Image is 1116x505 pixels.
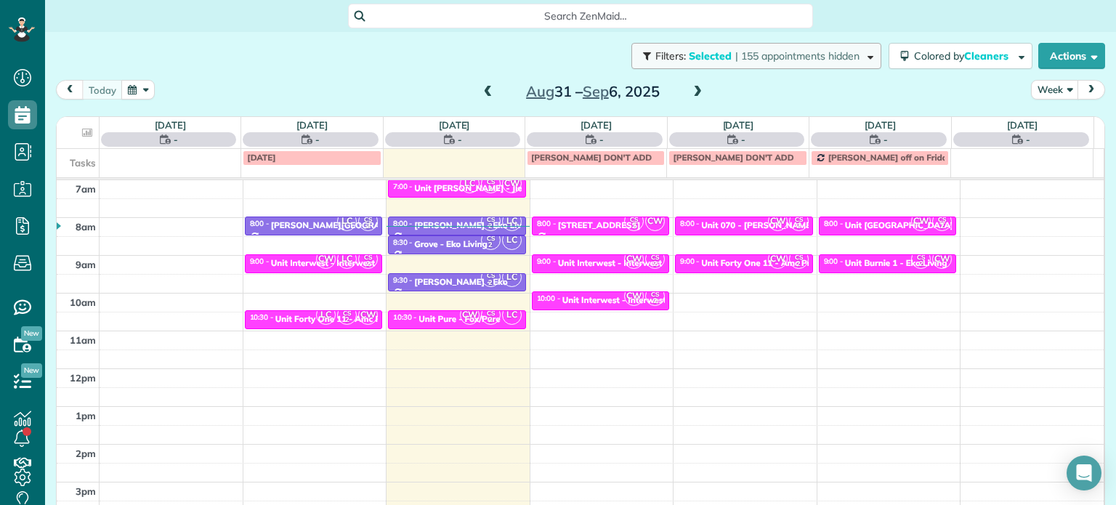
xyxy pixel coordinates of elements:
span: | 155 appointments hidden [735,49,860,62]
span: New [21,326,42,341]
span: [DATE] [247,152,275,163]
small: 2 [359,257,377,271]
span: 11am [70,334,96,346]
div: Unit [PERSON_NAME] - Jle [414,183,522,193]
span: - [741,132,745,147]
div: Unit Forty One 11 - Amc Property Management [701,258,892,268]
button: Colored byCleaners [889,43,1032,69]
h2: 31 – 6, 2025 [502,84,684,100]
span: 9am [76,259,96,270]
small: 2 [912,257,930,271]
div: [STREET_ADDRESS] [558,220,641,230]
div: Unit [GEOGRAPHIC_DATA] - Capital Property [845,220,1029,230]
span: 8am [76,221,96,233]
small: 2 [646,257,664,271]
a: [DATE] [723,119,754,131]
small: 2 [482,276,500,290]
div: Open Intercom Messenger [1067,456,1101,490]
span: - [174,132,178,147]
span: [PERSON_NAME] off on Fridays [828,152,956,163]
div: [PERSON_NAME] - Eko [414,277,507,287]
a: Filters: Selected | 155 appointments hidden [624,43,881,69]
span: CW [358,305,378,325]
div: Unit Burnie 1 - Eko Living [845,258,947,268]
span: Colored by [914,49,1014,62]
span: [PERSON_NAME] DON'T ADD [531,152,652,163]
div: [PERSON_NAME][GEOGRAPHIC_DATA] - TMG [271,220,458,230]
span: CW [932,249,952,269]
span: Aug [526,82,554,100]
div: [PERSON_NAME] - Eko Living [414,220,534,230]
a: [DATE] [1007,119,1038,131]
span: Selected [689,49,732,62]
small: 2 [790,219,808,233]
a: [DATE] [865,119,896,131]
span: CW [460,305,480,325]
button: today [82,80,123,100]
span: 10am [70,296,96,308]
span: - [883,132,888,147]
span: LC [502,211,522,231]
span: 12pm [70,372,96,384]
div: Unit Pure - Fox/Pure [418,314,500,324]
div: Unit Interwest - Interwest Properties [271,258,419,268]
span: 3pm [76,485,96,497]
small: 2 [482,238,500,252]
a: [DATE] [581,119,612,131]
span: New [21,363,42,378]
span: LC [502,230,522,250]
small: 2 [338,313,356,327]
span: LC [337,249,357,269]
span: 7am [76,183,96,195]
small: 2 [482,219,500,233]
span: 2pm [76,448,96,459]
span: LC [460,174,480,193]
span: CW [624,249,644,269]
span: - [315,132,320,147]
span: Filters: [655,49,686,62]
small: 2 [625,219,643,233]
button: next [1077,80,1105,100]
small: 2 [933,219,951,233]
span: Sep [583,82,609,100]
small: 2 [482,313,500,327]
span: [PERSON_NAME] DON'T ADD [673,152,793,163]
a: [DATE] [155,119,186,131]
button: prev [56,80,84,100]
div: Unit 070 - [PERSON_NAME] - Capital [701,220,852,230]
span: - [1026,132,1030,147]
small: 2 [359,219,377,233]
span: CW [316,249,336,269]
span: CW [911,211,931,231]
span: LC [502,305,522,325]
span: - [599,132,604,147]
span: CW [768,249,788,269]
span: LC [337,211,357,231]
span: 1pm [76,410,96,421]
div: Grove - Eko Living [414,239,488,249]
button: Actions [1038,43,1105,69]
span: CW [645,211,665,231]
span: CW [502,174,522,193]
span: Cleaners [964,49,1011,62]
div: Unit Interwest - Interwest Properties [558,258,706,268]
small: 2 [646,294,664,308]
small: 2 [482,182,500,196]
span: LC [316,305,336,325]
button: Week [1031,80,1079,100]
a: [DATE] [296,119,328,131]
span: CW [624,286,644,306]
button: Filters: Selected | 155 appointments hidden [631,43,881,69]
div: Unit Forty One 11 - Amc Property Management [275,314,466,324]
span: LC [502,267,522,287]
div: Unit Interwest - Interwest Properties [562,295,711,305]
a: [DATE] [439,119,470,131]
span: CW [768,211,788,231]
span: - [458,132,462,147]
small: 2 [790,257,808,271]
